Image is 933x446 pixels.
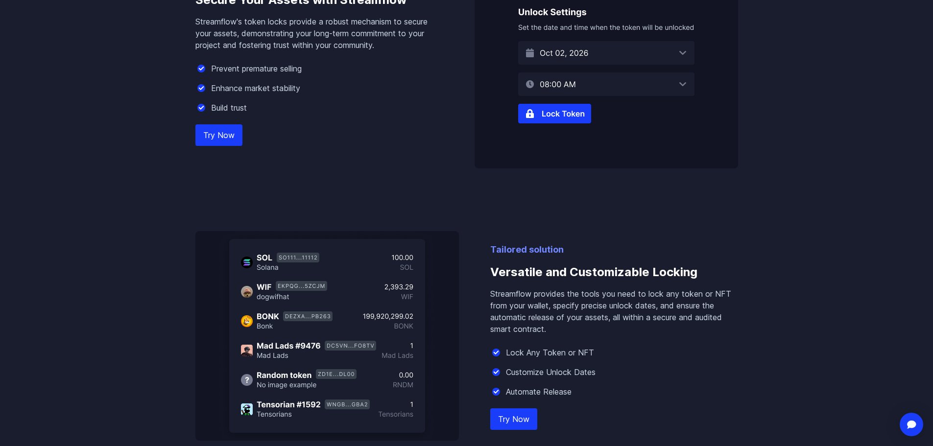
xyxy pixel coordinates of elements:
[506,347,594,358] p: Lock Any Token or NFT
[211,82,300,94] p: Enhance market stability
[490,408,537,430] a: Try Now
[490,288,738,335] p: Streamflow provides the tools you need to lock any token or NFT from your wallet, specify precise...
[211,102,247,114] p: Build trust
[195,16,443,51] p: Streamflow's token locks provide a robust mechanism to secure your assets, demonstrating your lon...
[490,257,738,288] h3: Versatile and Customizable Locking
[195,124,242,146] a: Try Now
[900,413,923,436] div: Open Intercom Messenger
[506,366,596,378] p: Customize Unlock Dates
[490,243,738,257] p: Tailored solution
[195,231,459,441] img: Versatile and Customizable Locking
[211,63,302,74] p: Prevent premature selling
[506,386,572,398] p: Automate Release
